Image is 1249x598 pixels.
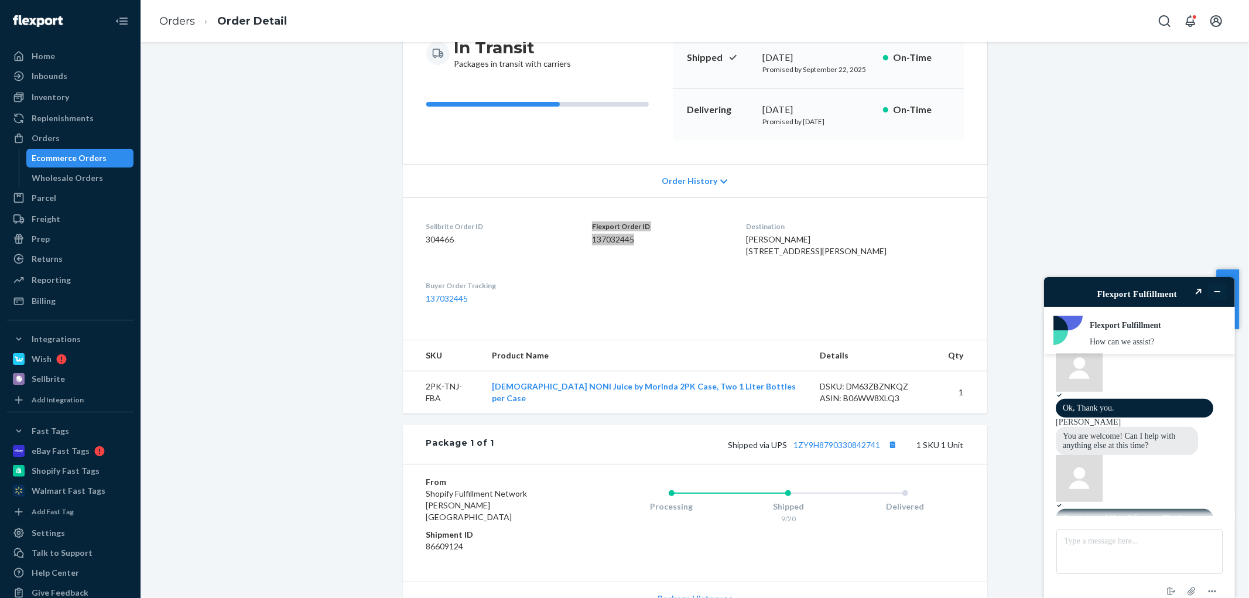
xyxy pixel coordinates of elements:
div: Packages in transit with carriers [454,37,572,70]
div: Package 1 of 1 [426,437,495,452]
button: Integrations [7,330,134,348]
a: eBay Fast Tags [7,442,134,460]
button: Fast Tags [7,422,134,440]
div: Walmart Fast Tags [32,485,105,497]
div: 9/20 [730,514,847,524]
dd: 304466 [426,234,574,245]
a: 1ZY9H8790330842741 [794,440,881,450]
a: Wholesale Orders [26,169,134,187]
dt: Sellbrite Order ID [426,221,574,231]
div: Add Integration [32,395,84,405]
a: Billing [7,292,134,310]
div: Sellbrite [32,373,65,385]
div: Billing [32,295,56,307]
dt: Flexport Order ID [592,221,727,231]
div: DSKU: DM63ZBZNKQZ [820,381,930,392]
a: Returns [7,250,134,268]
div: Freight [32,213,60,225]
button: Menu [173,322,191,336]
td: 2PK-TNJ-FBA [403,371,483,414]
a: Orders [159,15,195,28]
div: Add Fast Tag [32,507,74,517]
a: Orders [7,129,134,148]
dd: 137032445 [592,234,727,245]
p: Promised by [DATE] [763,117,874,127]
a: Order Detail [217,15,287,28]
div: Processing [613,501,730,512]
div: [DATE] [763,51,874,64]
button: Open Search Box [1153,9,1176,33]
dd: 86609124 [426,541,566,552]
div: Integrations [32,333,81,345]
p: On-Time [893,103,950,117]
p: Promised by September 22, 2025 [763,64,874,74]
a: Help Center [7,563,134,582]
div: Help Center [32,567,79,579]
div: Delivered [847,501,964,512]
th: SKU [403,340,483,371]
a: Prep [7,230,134,248]
div: [DATE] [763,103,874,117]
a: Reporting [7,271,134,289]
h3: In Transit [454,37,572,58]
span: [PERSON_NAME] [STREET_ADDRESS][PERSON_NAME] [746,234,887,256]
dt: Shipment ID [426,529,566,541]
div: Replenishments [32,112,94,124]
a: Sellbrite [7,370,134,388]
p: Delivering [687,103,754,117]
div: Shipped [730,501,847,512]
div: Parcel [32,192,56,204]
p: Shipped [687,51,754,64]
div: Home [32,50,55,62]
td: 1 [939,371,987,414]
button: Attach file [152,321,171,336]
div: Inbounds [32,70,67,82]
a: Walmart Fast Tags [7,481,134,500]
div: ASIN: B06WW8XLQ3 [820,392,930,404]
div: Inventory [32,91,69,103]
div: Prep [32,233,50,245]
a: Ecommerce Orders [26,149,134,168]
th: Details [810,340,939,371]
a: Freight [7,210,134,228]
div: eBay Fast Tags [32,445,90,457]
dt: Destination [746,221,964,231]
button: Talk to Support [7,544,134,562]
a: Inbounds [7,67,134,86]
span: Chat [26,8,50,19]
button: Open account menu [1204,9,1228,33]
div: Talk to Support [32,547,93,559]
span: Shipped via UPS [728,440,901,450]
p: On-Time [893,51,950,64]
div: Shopify Fast Tags [32,465,100,477]
button: Copy tracking number [885,437,901,452]
div: Reporting [32,274,71,286]
img: Flexport logo [13,15,63,27]
th: Qty [939,340,987,371]
button: Open notifications [1179,9,1202,33]
th: Product Name [483,340,810,371]
a: [DEMOGRAPHIC_DATA] NONI Juice by Morinda 2PK Case, Two 1 Liter Bottles per Case [492,381,796,403]
a: 137032445 [426,293,468,303]
a: Settings [7,524,134,542]
div: Settings [32,527,65,539]
span: Order History [662,175,717,187]
div: Wish [32,353,52,365]
a: Wish [7,350,134,368]
a: Inventory [7,88,134,107]
div: Wholesale Orders [32,172,104,184]
a: Add Fast Tag [7,505,134,519]
div: 1 SKU 1 Unit [494,437,963,452]
a: Replenishments [7,109,134,128]
dt: From [426,476,566,488]
div: Ecommerce Orders [32,152,107,164]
